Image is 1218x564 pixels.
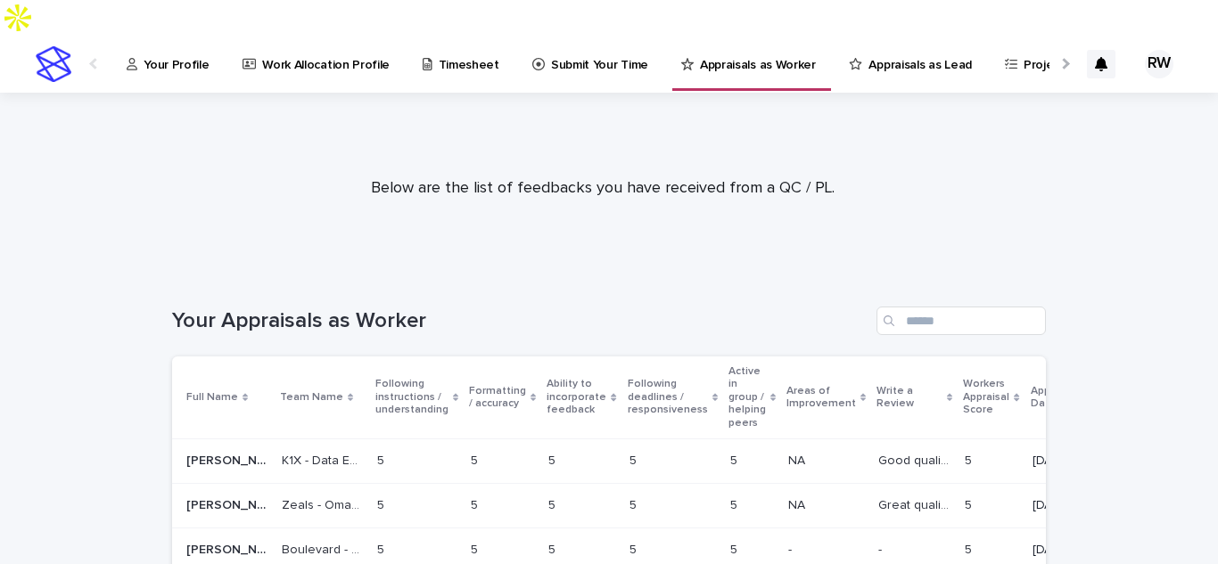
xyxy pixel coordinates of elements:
[548,539,559,558] p: 5
[548,495,559,513] p: 5
[965,539,975,558] p: 5
[788,539,795,558] p: -
[262,36,390,73] p: Work Allocation Profile
[963,374,1009,420] p: Workers Appraisal Score
[878,539,885,558] p: -
[282,539,366,558] p: Boulevard - Form Creation, Laurel Nock - Terillium Webpage Scraping
[1003,36,1079,91] a: Projects
[377,539,388,558] p: 5
[172,308,869,334] h1: Your Appraisals as Worker
[679,36,824,88] a: Appraisals as Worker
[280,388,343,407] p: Team Name
[730,450,741,469] p: 5
[728,362,766,433] p: Active in group / helping peers
[186,388,238,407] p: Full Name
[700,36,816,73] p: Appraisals as Worker
[186,539,271,558] p: Ramsha Wasim
[471,450,481,469] p: 5
[847,36,980,91] a: Appraisals as Lead
[469,381,526,414] p: Formatting / accuracy
[172,438,1115,483] tr: [PERSON_NAME][PERSON_NAME] K1X - Data EntryK1X - Data Entry 55 55 55 55 55 NANA Good quality over...
[551,36,648,73] p: Submit Your Time
[878,450,954,469] p: Good quality overall
[628,374,708,420] p: Following deadlines / responsiveness
[876,307,1046,335] input: Search
[186,495,271,513] p: Ramsha Wasim
[1033,543,1087,558] p: [DATE]
[375,374,449,420] p: Following instructions / understanding
[1033,498,1087,513] p: [DATE]
[439,36,499,73] p: Timesheet
[730,495,741,513] p: 5
[36,46,71,82] img: stacker-logo-s-only.png
[548,450,559,469] p: 5
[377,495,388,513] p: 5
[1031,381,1077,414] p: Appraisal Date
[630,539,640,558] p: 5
[965,495,975,513] p: 5
[630,450,640,469] p: 5
[144,36,209,73] p: Your Profile
[125,36,218,91] a: Your Profile
[471,495,481,513] p: 5
[1024,36,1071,73] p: Projects
[282,495,366,513] p: Zeals - Omakase AI - Leadgen and Outreach
[1145,50,1173,78] div: RW
[878,495,954,513] p: Great quality of work
[876,381,942,414] p: Write a Review
[630,495,640,513] p: 5
[186,450,271,469] p: Ramsha Wasim
[547,374,606,420] p: Ability to incorporate feedback
[246,179,959,199] p: Below are the list of feedbacks you have received from a QC / PL.
[241,36,399,91] a: Work Allocation Profile
[730,539,741,558] p: 5
[172,483,1115,527] tr: [PERSON_NAME][PERSON_NAME] Zeals - Omakase AI - Leadgen and OutreachZeals - Omakase AI - Leadgen ...
[282,450,366,469] p: K1X - Data Entry
[531,36,656,91] a: Submit Your Time
[377,450,388,469] p: 5
[868,36,971,73] p: Appraisals as Lead
[965,450,975,469] p: 5
[1033,454,1087,469] p: [DATE]
[788,450,809,469] p: NA
[421,36,507,91] a: Timesheet
[786,381,856,414] p: Areas of Improvement
[471,539,481,558] p: 5
[788,495,809,513] p: NA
